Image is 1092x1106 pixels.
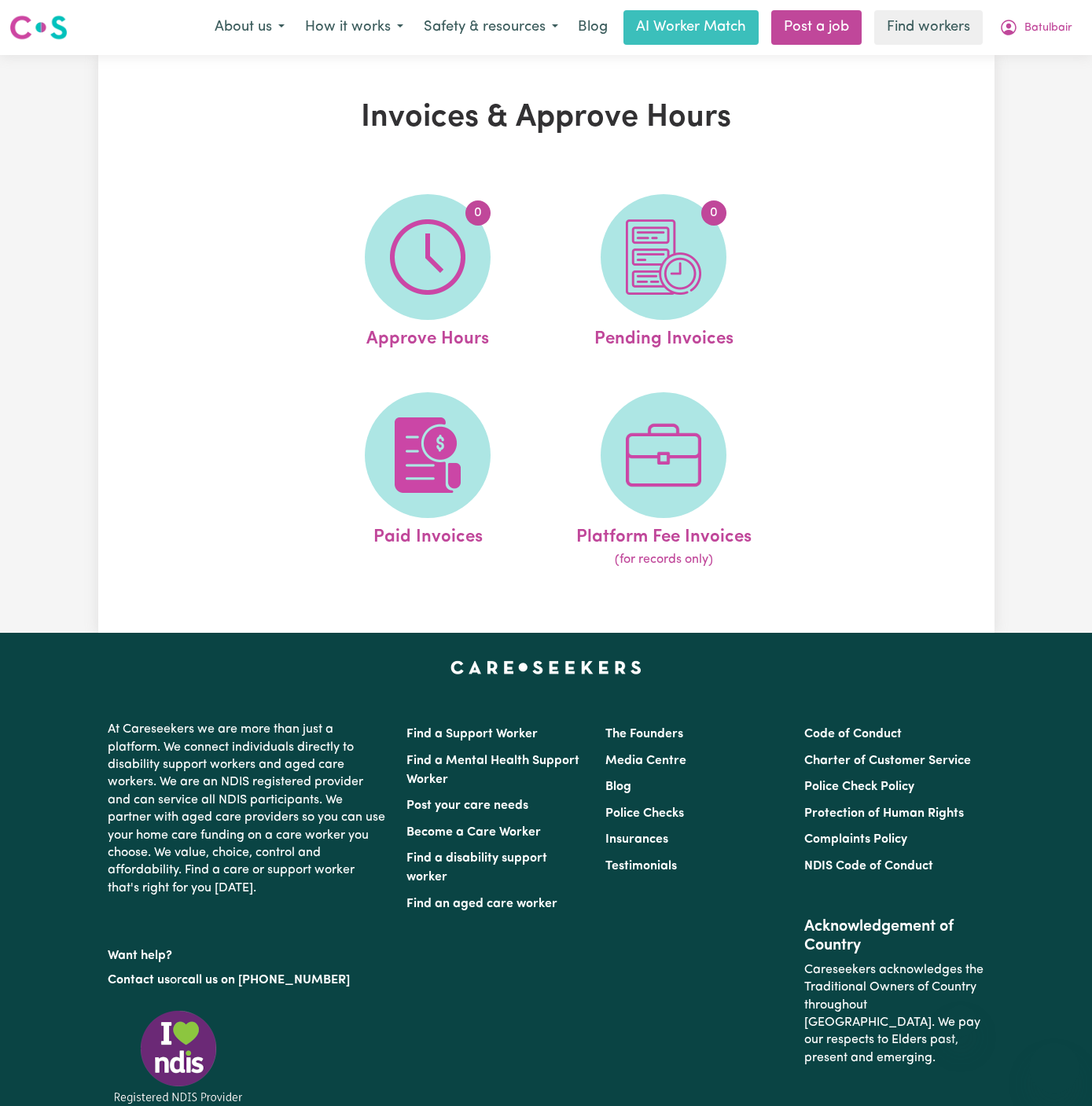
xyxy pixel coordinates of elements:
[804,955,984,1073] p: Careseekers acknowledges the Traditional Owners of Country throughout [GEOGRAPHIC_DATA]. We pay o...
[804,917,984,955] h2: Acknowledgement of Country
[9,13,68,42] img: Careseekers logo
[406,728,538,740] a: Find a Support Worker
[314,392,541,570] a: Paid Invoices
[804,860,933,873] a: NDIS Code of Conduct
[406,799,528,812] a: Post your care needs
[1029,1043,1079,1093] iframe: Button to launch messaging window
[771,10,862,45] a: Post a job
[605,755,686,767] a: Media Centre
[945,1005,976,1037] iframe: Close message
[874,10,983,45] a: Find workers
[615,550,713,569] span: (for records only)
[414,11,568,44] button: Safety & resources
[406,826,541,839] a: Become a Care Worker
[804,755,971,767] a: Charter of Customer Service
[373,518,483,551] span: Paid Invoices
[605,781,631,793] a: Blog
[108,715,388,903] p: At Careseekers we are more than just a platform. We connect individuals directly to disability su...
[605,807,684,820] a: Police Checks
[804,728,902,740] a: Code of Conduct
[406,755,579,786] a: Find a Mental Health Support Worker
[257,99,836,137] h1: Invoices & Approve Hours
[108,974,170,987] a: Contact us
[9,9,68,46] a: Careseekers logo
[406,852,547,884] a: Find a disability support worker
[568,10,617,45] a: Blog
[804,781,914,793] a: Police Check Policy
[804,807,964,820] a: Protection of Human Rights
[550,392,777,570] a: Platform Fee Invoices(for records only)
[605,833,668,846] a: Insurances
[550,194,777,353] a: Pending Invoices
[108,941,388,965] p: Want help?
[605,728,683,740] a: The Founders
[450,661,642,674] a: Careseekers home page
[576,518,752,551] span: Platform Fee Invoices
[108,1008,249,1106] img: Registered NDIS provider
[594,320,734,353] span: Pending Invoices
[366,320,489,353] span: Approve Hours
[1024,20,1072,37] span: Batulbair
[623,10,759,45] a: AI Worker Match
[204,11,295,44] button: About us
[314,194,541,353] a: Approve Hours
[465,200,491,226] span: 0
[108,965,388,995] p: or
[182,974,350,987] a: call us on [PHONE_NUMBER]
[804,833,907,846] a: Complaints Policy
[605,860,677,873] a: Testimonials
[406,898,557,910] a: Find an aged care worker
[989,11,1083,44] button: My Account
[295,11,414,44] button: How it works
[701,200,726,226] span: 0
